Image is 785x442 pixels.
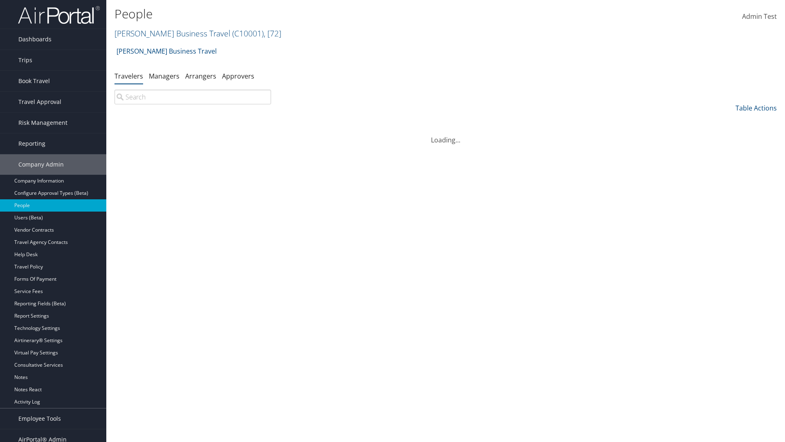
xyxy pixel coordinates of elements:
a: [PERSON_NAME] Business Travel [117,43,217,59]
span: Trips [18,50,32,70]
span: Reporting [18,133,45,154]
span: Travel Approval [18,92,61,112]
span: Risk Management [18,113,67,133]
div: Loading... [114,125,777,145]
a: Admin Test [742,4,777,29]
span: ( C10001 ) [232,28,264,39]
a: Approvers [222,72,254,81]
a: Managers [149,72,179,81]
a: Arrangers [185,72,216,81]
h1: People [114,5,556,23]
a: Table Actions [736,104,777,113]
input: Search [114,90,271,104]
span: Employee Tools [18,408,61,429]
a: [PERSON_NAME] Business Travel [114,28,281,39]
span: Admin Test [742,12,777,21]
span: Dashboards [18,29,52,50]
span: , [ 72 ] [264,28,281,39]
span: Company Admin [18,154,64,175]
a: Travelers [114,72,143,81]
img: airportal-logo.png [18,5,100,25]
span: Book Travel [18,71,50,91]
